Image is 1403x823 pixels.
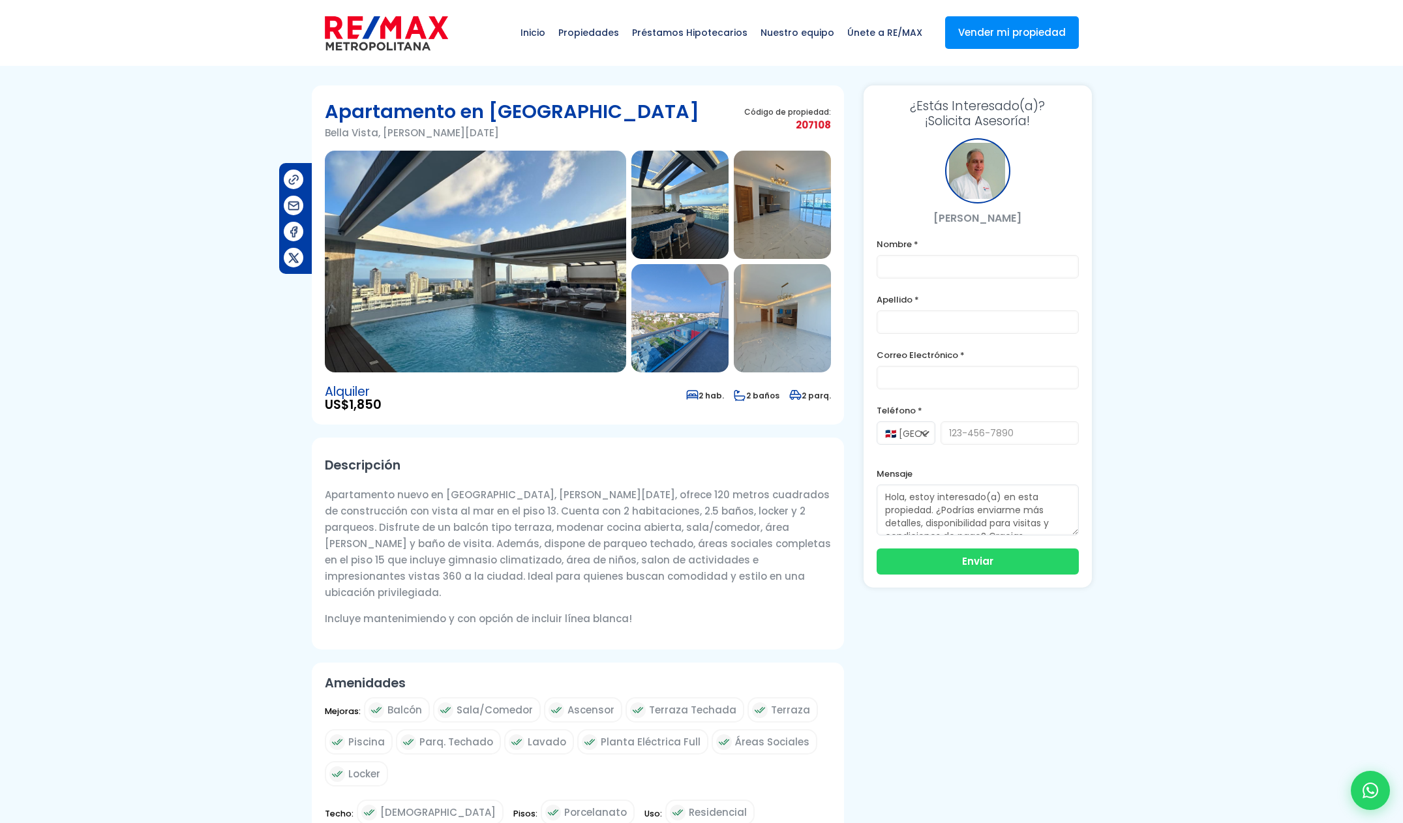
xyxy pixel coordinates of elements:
span: Ascensor [567,702,614,718]
img: check icon [752,702,768,718]
img: Apartamento en Bella Vista [631,264,729,372]
span: Lavado [528,734,566,750]
img: check icon [716,734,732,750]
span: 1,850 [349,396,382,413]
span: Áreas Sociales [735,734,809,750]
img: Compartir [287,199,301,213]
img: check icon [438,702,453,718]
p: Bella Vista, [PERSON_NAME][DATE] [325,125,699,141]
img: Apartamento en Bella Vista [325,151,626,372]
h2: Amenidades [325,676,831,691]
a: Vender mi propiedad [945,16,1079,49]
span: Alquiler [325,385,382,398]
img: Apartamento en Bella Vista [734,264,831,372]
h1: Apartamento en [GEOGRAPHIC_DATA] [325,98,699,125]
span: 2 parq. [789,390,831,401]
img: check icon [549,702,564,718]
span: Mejoras: [325,703,361,728]
img: check icon [361,805,377,820]
img: Compartir [287,173,301,187]
img: Compartir [287,225,301,239]
span: 207108 [744,117,831,133]
span: Código de propiedad: [744,107,831,117]
span: Terraza Techada [649,702,736,718]
p: [PERSON_NAME] [877,210,1079,226]
h3: ¡Solicita Asesoría! [877,98,1079,128]
label: Teléfono * [877,402,1079,419]
img: check icon [545,805,561,820]
img: check icon [509,734,524,750]
label: Apellido * [877,292,1079,308]
span: [DEMOGRAPHIC_DATA] [380,804,496,820]
span: Préstamos Hipotecarios [626,13,754,52]
span: Balcón [387,702,422,718]
span: ¿Estás Interesado(a)? [877,98,1079,113]
img: check icon [369,702,384,718]
span: US$ [325,398,382,411]
img: Apartamento en Bella Vista [631,151,729,259]
span: 2 baños [734,390,779,401]
button: Enviar [877,548,1079,575]
img: check icon [329,766,345,782]
span: Inicio [514,13,552,52]
span: Únete a RE/MAX [841,13,929,52]
span: Planta Eléctrica Full [601,734,701,750]
span: Propiedades [552,13,626,52]
span: Sala/Comedor [457,702,533,718]
span: Porcelanato [564,804,627,820]
img: check icon [329,734,345,750]
label: Correo Electrónico * [877,347,1079,363]
span: Locker [348,766,380,782]
span: Nuestro equipo [754,13,841,52]
img: check icon [582,734,597,750]
label: Nombre * [877,236,1079,252]
textarea: Hola, estoy interesado(a) en esta propiedad. ¿Podrías enviarme más detalles, disponibilidad para ... [877,485,1079,535]
span: Parq. Techado [419,734,493,750]
img: check icon [400,734,416,750]
p: Apartamento nuevo en [GEOGRAPHIC_DATA], [PERSON_NAME][DATE], ofrece 120 metros cuadrados de const... [325,486,831,601]
span: 2 hab. [686,390,724,401]
img: check icon [670,805,686,820]
img: Compartir [287,251,301,265]
span: Piscina [348,734,385,750]
h2: Descripción [325,451,831,480]
div: Enrique Perez [945,138,1010,203]
span: Terraza [771,702,810,718]
span: Residencial [689,804,747,820]
label: Mensaje [877,466,1079,482]
img: Apartamento en Bella Vista [734,151,831,259]
p: Incluye mantenimiendo y con opción de incluir línea blanca! [325,610,831,627]
img: check icon [630,702,646,718]
input: 123-456-7890 [941,421,1079,445]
